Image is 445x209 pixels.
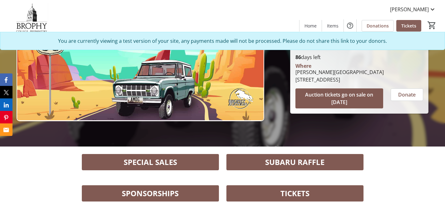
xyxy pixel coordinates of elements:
span: SUBARU RAFFLE [265,157,324,168]
a: Tickets [396,20,421,32]
button: [PERSON_NAME] [385,4,441,14]
p: days left [295,53,423,61]
button: SUBARU RAFFLE [226,154,363,170]
span: Tickets [401,22,416,29]
span: Home [304,22,317,29]
div: [PERSON_NAME][GEOGRAPHIC_DATA] [295,68,384,76]
span: [PERSON_NAME] [390,6,429,13]
a: Items [322,20,344,32]
span: SPECIAL SALES [124,157,177,168]
img: Brophy College Preparatory 's Logo [4,2,59,34]
button: Help [344,19,356,32]
button: SPECIAL SALES [82,154,219,170]
button: Donate [391,88,423,101]
button: Cart [426,20,438,31]
span: Donate [398,91,416,98]
span: TICKETS [280,188,309,199]
span: Items [327,22,339,29]
div: Where [295,63,311,68]
button: SPONSORSHIPS [82,185,219,202]
span: Donations [367,22,389,29]
a: Home [299,20,322,32]
div: [STREET_ADDRESS] [295,76,384,83]
button: TICKETS [226,185,363,202]
a: Donations [362,20,394,32]
span: SPONSORSHIPS [122,188,179,199]
span: 86 [295,54,301,61]
span: Auction tickets go on sale on [DATE] [303,91,376,106]
button: Auction tickets go on sale on [DATE] [295,88,383,108]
